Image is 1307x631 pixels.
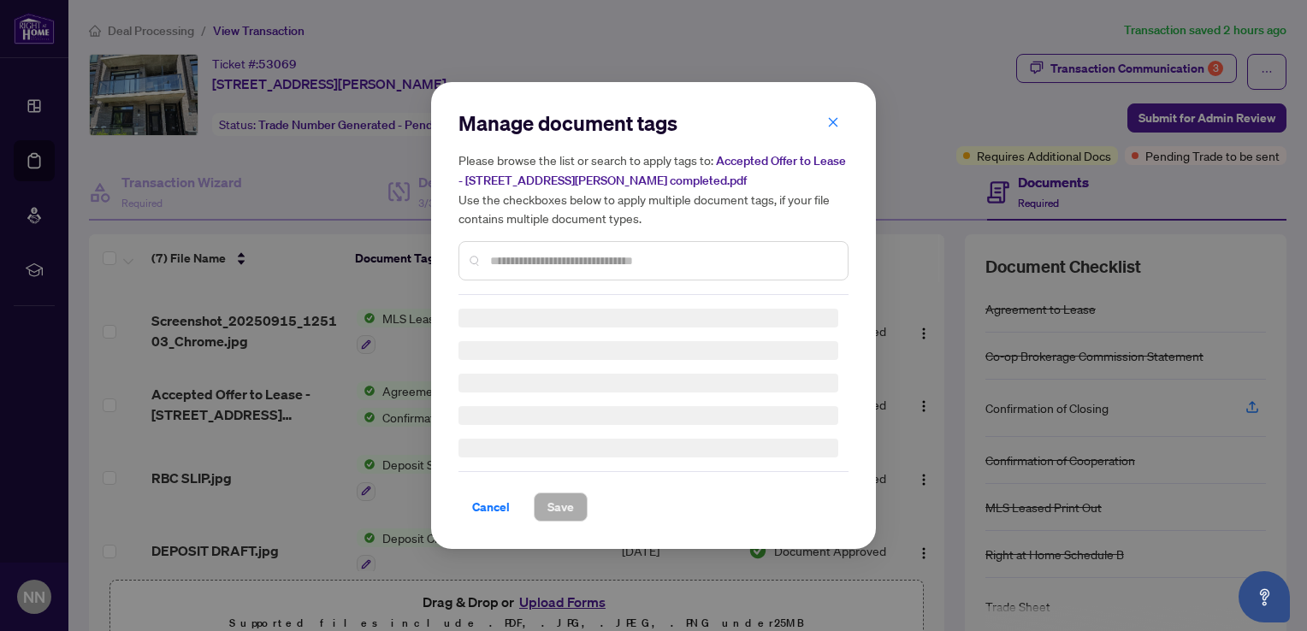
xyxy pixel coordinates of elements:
button: Cancel [458,492,523,522]
span: Cancel [472,493,510,521]
button: Open asap [1239,571,1290,622]
h2: Manage document tags [458,109,849,137]
h5: Please browse the list or search to apply tags to: Use the checkboxes below to apply multiple doc... [458,150,849,227]
button: Save [534,492,588,522]
span: close [827,116,839,128]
